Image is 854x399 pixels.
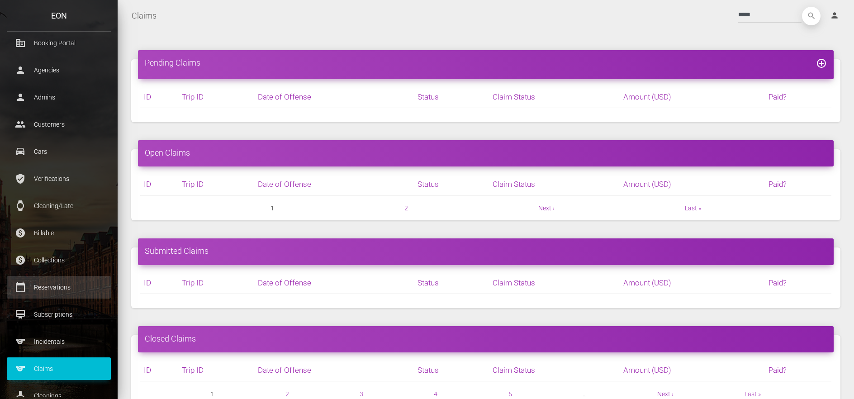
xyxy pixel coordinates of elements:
[145,333,827,344] h4: Closed Claims
[140,203,831,214] nav: pager
[7,140,111,163] a: drive_eta Cars
[14,280,104,294] p: Reservations
[657,390,674,398] a: Next ›
[7,249,111,271] a: paid Collections
[414,272,489,294] th: Status
[489,359,620,381] th: Claim Status
[285,390,289,398] a: 2
[620,86,765,108] th: Amount (USD)
[745,390,761,398] a: Last »
[7,222,111,244] a: paid Billable
[14,308,104,321] p: Subscriptions
[7,167,111,190] a: verified_user Verifications
[7,330,111,353] a: sports Incidentals
[14,362,104,375] p: Claims
[132,5,157,27] a: Claims
[765,272,831,294] th: Paid?
[765,173,831,195] th: Paid?
[802,7,821,25] button: search
[7,59,111,81] a: person Agencies
[816,58,827,67] a: add_circle_outline
[489,272,620,294] th: Claim Status
[178,86,254,108] th: Trip ID
[414,359,489,381] th: Status
[14,90,104,104] p: Admins
[14,253,104,267] p: Collections
[765,359,831,381] th: Paid?
[489,86,620,108] th: Claim Status
[360,390,363,398] a: 3
[816,58,827,69] i: add_circle_outline
[14,36,104,50] p: Booking Portal
[14,172,104,185] p: Verifications
[830,11,839,20] i: person
[14,199,104,213] p: Cleaning/Late
[178,173,254,195] th: Trip ID
[140,359,178,381] th: ID
[14,226,104,240] p: Billable
[14,145,104,158] p: Cars
[620,173,765,195] th: Amount (USD)
[7,276,111,299] a: calendar_today Reservations
[765,86,831,108] th: Paid?
[7,303,111,326] a: card_membership Subscriptions
[145,147,827,158] h4: Open Claims
[14,118,104,131] p: Customers
[404,204,408,212] a: 2
[434,390,437,398] a: 4
[7,32,111,54] a: corporate_fare Booking Portal
[414,86,489,108] th: Status
[620,272,765,294] th: Amount (USD)
[145,245,827,256] h4: Submitted Claims
[14,63,104,77] p: Agencies
[254,173,413,195] th: Date of Offense
[178,272,254,294] th: Trip ID
[270,203,274,214] span: 1
[538,204,555,212] a: Next ›
[7,195,111,217] a: watch Cleaning/Late
[7,113,111,136] a: people Customers
[178,359,254,381] th: Trip ID
[7,86,111,109] a: person Admins
[145,57,827,68] h4: Pending Claims
[7,357,111,380] a: sports Claims
[685,204,701,212] a: Last »
[823,7,847,25] a: person
[254,86,413,108] th: Date of Offense
[140,272,178,294] th: ID
[140,173,178,195] th: ID
[489,173,620,195] th: Claim Status
[508,390,512,398] a: 5
[414,173,489,195] th: Status
[14,335,104,348] p: Incidentals
[254,272,413,294] th: Date of Offense
[140,86,178,108] th: ID
[620,359,765,381] th: Amount (USD)
[254,359,413,381] th: Date of Offense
